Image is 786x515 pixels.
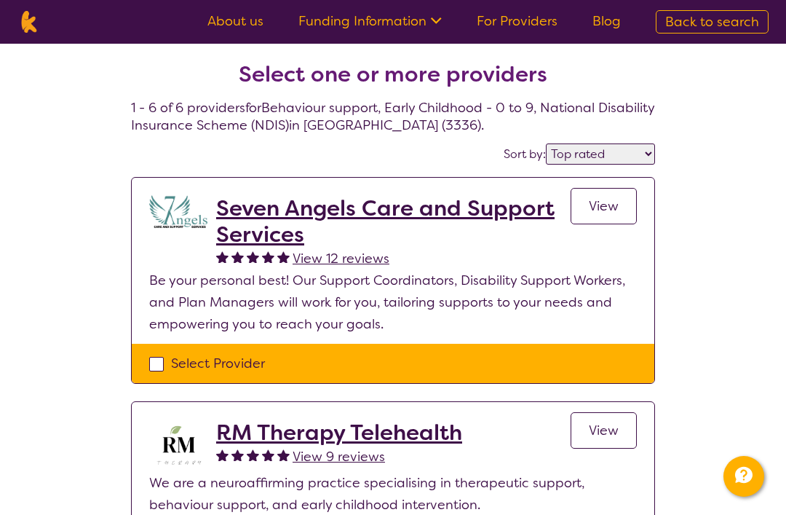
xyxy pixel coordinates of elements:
button: Channel Menu [723,456,764,497]
img: fullstar [216,251,229,263]
span: View [589,422,619,439]
h4: 1 - 6 of 6 providers for Behaviour support , Early Childhood - 0 to 9 , National Disability Insur... [131,26,655,134]
img: fullstar [277,251,290,263]
a: Funding Information [298,12,442,30]
img: fullstar [262,251,274,263]
a: RM Therapy Telehealth [216,420,462,446]
a: About us [207,12,263,30]
img: fullstar [247,251,259,263]
img: fullstar [216,449,229,461]
a: View [571,188,637,224]
img: fullstar [231,251,244,263]
a: Back to search [656,10,769,34]
span: View 12 reviews [293,250,389,267]
span: View 9 reviews [293,448,385,465]
a: For Providers [477,12,557,30]
a: Seven Angels Care and Support Services [216,195,571,248]
img: fullstar [231,449,244,461]
img: lugdbhoacugpbhbgex1l.png [149,195,207,228]
a: Blog [592,12,621,30]
span: Back to search [665,13,759,31]
a: View [571,412,637,449]
img: fullstar [247,449,259,461]
img: b3hjthhf71fnbidirs13.png [149,420,207,472]
img: fullstar [262,449,274,461]
img: fullstar [277,449,290,461]
h2: Select one or more providers [239,61,547,87]
span: View [589,197,619,215]
p: Be your personal best! Our Support Coordinators, Disability Support Workers, and Plan Managers wi... [149,270,637,335]
a: View 12 reviews [293,248,389,270]
label: Sort by: [504,146,546,162]
a: View 9 reviews [293,446,385,468]
img: Karista logo [17,11,40,33]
